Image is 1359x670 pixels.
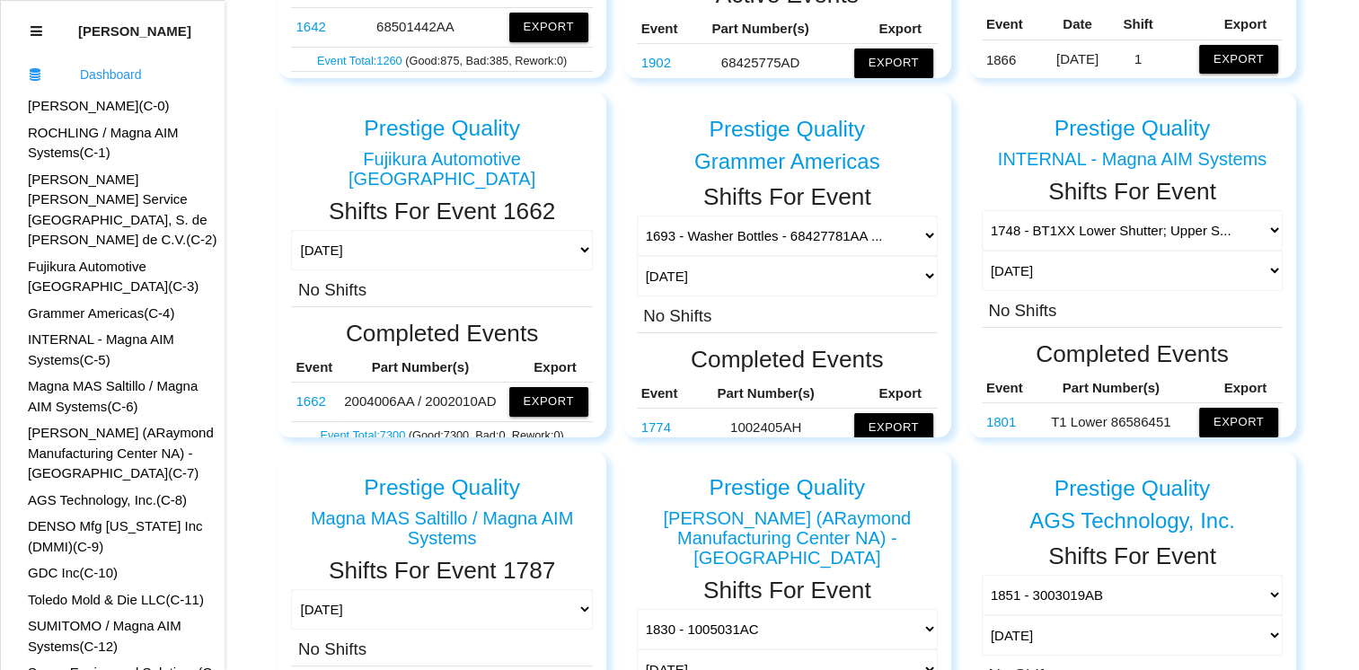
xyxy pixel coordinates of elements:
button: Export [509,13,588,41]
div: INTERNAL - Magna AIM Systems's Dashboard [1,330,224,370]
th: Export [502,353,592,383]
h5: Prestige Quality [709,475,865,499]
td: T1 Lower 86586451 [982,403,1028,442]
div: Toledo Mold & Die LLC's Dashboard [1,590,224,611]
div: DENSO Mfg Michigan Inc (DMMI)'s Dashboard [1,516,224,557]
th: Export [850,379,938,409]
a: Toledo Mold & Die LLC(C-11) [28,592,204,607]
td: 68501442AA [291,8,349,47]
div: INTERNAL - Magna AIM Systems [982,149,1283,169]
div: ROCHLING / Magna AIM Systems's Dashboard [1,123,224,163]
h3: No Shifts [988,297,1056,320]
a: [PERSON_NAME] [PERSON_NAME] Service [GEOGRAPHIC_DATA], S. de [PERSON_NAME] de C.V.(C-2) [28,172,216,248]
a: [PERSON_NAME] (ARaymond Manufacturing Center NA) - [GEOGRAPHIC_DATA](C-7) [28,425,214,480]
th: Part Number(s) [682,379,849,409]
div: A. Raymond Canada (ARaymond Manufacturing Center NA) - Hamilton's Dashboard [1,423,224,484]
div: AGS Technology, Inc.'s Dashboard [1,490,224,511]
div: Fujikura Automotive Mexico's Dashboard [1,257,224,297]
a: Prestige Quality Fujikura Automotive [GEOGRAPHIC_DATA] [291,101,592,189]
h2: Shifts For Event 1787 [291,558,592,584]
div: GDC Inc's Dashboard [1,563,224,584]
h5: Prestige Quality [709,117,865,141]
th: Export [827,14,938,44]
td: 2004006AA / 2002010AD [338,383,502,421]
h2: Shifts For Event [637,577,938,604]
a: Prestige Quality AGS Technology, Inc. [982,462,1283,533]
a: Prestige Quality [PERSON_NAME] (ARaymond Manufacturing Center NA) - [GEOGRAPHIC_DATA] [637,461,938,568]
a: Event Total:7300 [320,428,408,442]
a: DENSO Mfg [US_STATE] Inc (DMMI)(C-9) [28,518,203,554]
h3: No Shifts [643,304,711,326]
div: Grammer Americas's Dashboard [1,304,224,324]
button: Export [1199,408,1278,436]
th: Event [291,353,338,383]
a: Prestige Quality Grammer Americas [637,102,938,174]
button: Export [854,48,933,77]
p: (Good: 7300 , Bad: 0 , Rework: 0 ) [296,424,587,444]
a: 1774 [641,419,671,435]
a: AGS Technology, Inc.(C-8) [28,492,187,507]
h2: Shifts For Event [982,179,1283,205]
h2: Shifts For Event 1662 [291,198,592,225]
h2: Completed Events [637,347,938,373]
a: Magna MAS Saltillo / Magna AIM Systems(C-6) [28,378,198,414]
a: Prestige Quality Magna MAS Saltillo / Magna AIM Systems [291,461,592,548]
button: Export [854,413,933,442]
a: INTERNAL - Magna AIM Systems(C-5) [28,331,174,367]
td: 68425775AD [693,44,826,83]
div: AGS Technology, Inc. [982,509,1283,533]
a: GDC Inc(C-10) [28,565,118,580]
a: Event Total:1260 [317,54,405,67]
a: Prestige Quality INTERNAL - Magna AIM Systems [982,101,1283,169]
th: Part Number(s) [693,14,826,44]
td: [DATE] [1043,40,1112,78]
th: Export [1195,374,1283,403]
th: Event [982,374,1028,403]
th: Event [637,379,683,409]
div: Fujikura Automotive [GEOGRAPHIC_DATA] [291,149,592,189]
div: SUMITOMO / Magna AIM Systems's Dashboard [1,616,224,657]
div: Close [31,10,42,53]
div: MAHLE Behr Service Mexico, S. de R.L. de C.V.'s Dashboard [1,170,224,251]
div: [PERSON_NAME] (ARaymond Manufacturing Center NA) - [GEOGRAPHIC_DATA] [637,508,938,568]
div: Magna MAS Saltillo / Magna AIM Systems [291,508,592,548]
h3: No Shifts [298,636,366,658]
a: 1662 [296,393,325,409]
div: Magna MAS Saltillo / Magna AIM Systems's Dashboard [1,376,224,417]
a: Dashboard [1,53,224,96]
button: Export [509,387,588,416]
div: Hutchinson's Dashboard [1,96,224,117]
h5: Prestige Quality [364,116,520,140]
a: Grammer Americas(C-4) [28,305,174,321]
td: 1 [1112,40,1164,78]
th: Event [982,10,1043,40]
th: Date [1043,10,1112,40]
th: Export [1164,10,1283,40]
h5: Prestige Quality [1055,476,1211,500]
h2: Shifts For Event [982,543,1283,569]
a: Fujikura Automotive [GEOGRAPHIC_DATA](C-3) [28,259,199,295]
td: 2004006AA / 2002010AD [291,383,338,421]
a: SUMITOMO / Magna AIM Systems(C-12) [28,618,181,654]
th: Part Number(s) [1028,374,1195,403]
a: [PERSON_NAME](C-0) [28,98,170,113]
h2: Shifts For Event [637,184,938,210]
a: 1902 [641,55,671,70]
h3: No Shifts [298,277,366,299]
th: Event [637,14,694,44]
td: 68425775AD [637,44,694,83]
td: 68546289AB (@ Magna AIM) [982,40,1043,78]
h2: Completed Events [291,321,592,347]
a: 1801 [986,414,1016,429]
th: Shift [1112,10,1164,40]
button: Export [1199,45,1278,74]
td: 1002405AH [682,409,849,447]
p: Arshdeep Singh Dhindsa [78,10,191,39]
td: T1 Lower 86586451 [1028,403,1195,442]
a: ROCHLING / Magna AIM Systems(C-1) [28,125,179,161]
p: (Good: 875 , Bad: 385 , Rework: 0 ) [296,49,587,69]
td: 68501442AA [349,8,481,47]
td: 1002405AH [637,409,683,447]
a: 1642 [296,19,325,34]
h2: Completed Events [982,341,1283,367]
